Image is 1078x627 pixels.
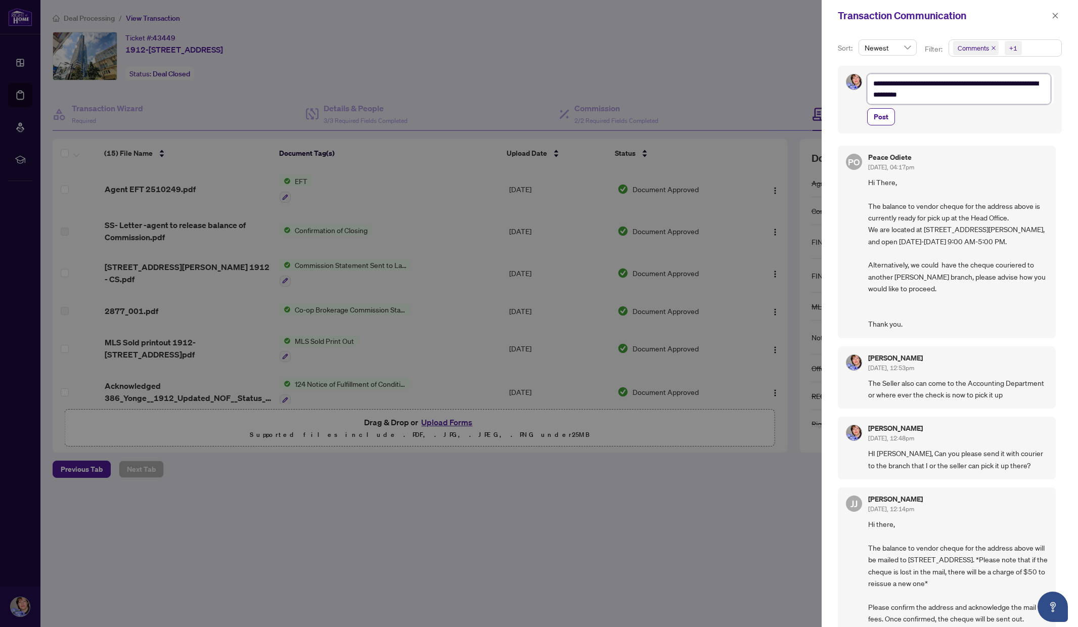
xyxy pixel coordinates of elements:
button: Post [867,108,895,125]
p: Sort: [838,42,855,54]
h5: [PERSON_NAME] [868,354,923,362]
div: Transaction Communication [838,8,1049,23]
span: [DATE], 12:14pm [868,505,914,513]
span: Post [874,109,888,125]
img: Profile Icon [846,74,862,89]
span: Hi There, The balance to vendor cheque for the address above is currently ready for pick up at th... [868,176,1048,330]
img: Profile Icon [846,355,862,370]
h5: Peace Odiete [868,154,914,161]
span: [DATE], 04:17pm [868,163,914,171]
span: [DATE], 12:48pm [868,434,914,442]
span: Comments [953,41,999,55]
h5: [PERSON_NAME] [868,496,923,503]
span: PO [848,155,860,168]
span: Newest [865,40,911,55]
span: HI [PERSON_NAME], Can you please send it with courier to the branch that I or the seller can pick... [868,447,1048,471]
img: Profile Icon [846,425,862,440]
span: Comments [958,43,989,53]
span: [DATE], 12:53pm [868,364,914,372]
span: JJ [850,497,858,511]
p: Filter: [925,43,944,55]
span: close [991,46,996,51]
span: close [1052,12,1059,19]
button: Open asap [1038,592,1068,622]
h5: [PERSON_NAME] [868,425,923,432]
span: The Seller also can come to the Accounting Department or where ever the check is now to pick it up [868,377,1048,401]
div: +1 [1009,43,1017,53]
